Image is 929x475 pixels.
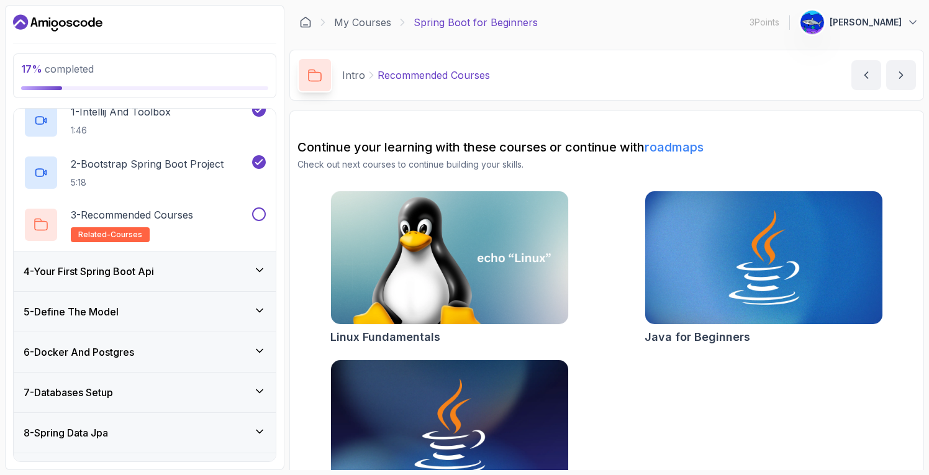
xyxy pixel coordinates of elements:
button: user profile image[PERSON_NAME] [800,10,919,35]
a: Dashboard [299,16,312,29]
h2: Continue your learning with these courses or continue with [297,138,916,156]
p: 5:18 [71,176,224,189]
p: 2 - Bootstrap Spring Boot Project [71,156,224,171]
h3: 6 - Docker And Postgres [24,345,134,360]
h3: 7 - Databases Setup [24,385,113,400]
button: 6-Docker And Postgres [14,332,276,372]
p: 1 - Intellij And Toolbox [71,104,171,119]
p: Intro [342,68,365,83]
span: completed [21,63,94,75]
h3: 4 - Your First Spring Boot Api [24,264,154,279]
p: 3 Points [750,16,779,29]
span: related-courses [78,230,142,240]
img: user profile image [800,11,824,34]
a: My Courses [334,15,391,30]
p: [PERSON_NAME] [830,16,902,29]
button: previous content [851,60,881,90]
a: Java for Beginners cardJava for Beginners [645,191,883,346]
h3: 8 - Spring Data Jpa [24,425,108,440]
a: Dashboard [13,13,102,33]
p: Check out next courses to continue building your skills. [297,158,916,171]
button: 4-Your First Spring Boot Api [14,251,276,291]
img: Linux Fundamentals card [331,191,568,324]
button: 2-Bootstrap Spring Boot Project5:18 [24,155,266,190]
p: Recommended Courses [378,68,490,83]
p: 1:46 [71,124,171,137]
p: Spring Boot for Beginners [414,15,538,30]
a: roadmaps [645,140,704,155]
p: 3 - Recommended Courses [71,207,193,222]
h3: 5 - Define The Model [24,304,119,319]
button: 8-Spring Data Jpa [14,413,276,453]
h2: Java for Beginners [645,328,750,346]
button: 5-Define The Model [14,292,276,332]
img: Java for Beginners card [645,191,882,324]
button: 7-Databases Setup [14,373,276,412]
button: 1-Intellij And Toolbox1:46 [24,103,266,138]
button: 3-Recommended Coursesrelated-courses [24,207,266,242]
button: next content [886,60,916,90]
span: 17 % [21,63,42,75]
a: Linux Fundamentals cardLinux Fundamentals [330,191,569,346]
h2: Linux Fundamentals [330,328,440,346]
